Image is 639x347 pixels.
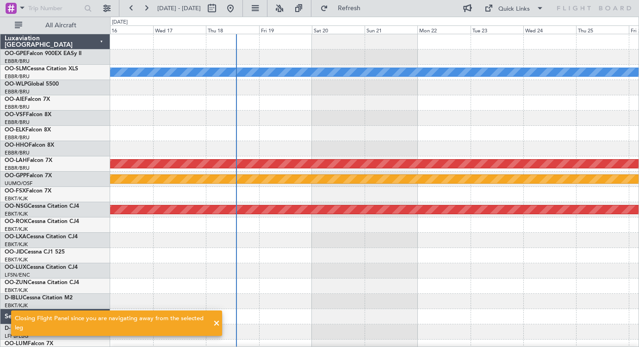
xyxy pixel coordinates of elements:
[157,4,201,12] span: [DATE] - [DATE]
[5,143,29,148] span: OO-HHO
[417,25,470,34] div: Mon 22
[5,249,24,255] span: OO-JID
[5,256,28,263] a: EBKT/KJK
[5,234,26,240] span: OO-LXA
[5,241,28,248] a: EBKT/KJK
[5,88,30,95] a: EBBR/BRU
[5,112,51,118] a: OO-VSFFalcon 8X
[5,226,28,233] a: EBKT/KJK
[5,219,79,224] a: OO-ROKCessna Citation CJ4
[5,97,50,102] a: OO-AIEFalcon 7X
[5,295,73,301] a: D-IBLUCessna Citation M2
[312,25,365,34] div: Sat 20
[5,165,30,172] a: EBBR/BRU
[5,265,78,270] a: OO-LUXCessna Citation CJ4
[5,211,28,217] a: EBKT/KJK
[5,188,51,194] a: OO-FSXFalcon 7X
[24,22,98,29] span: All Aircraft
[5,66,27,72] span: OO-SLM
[365,25,417,34] div: Sun 21
[5,195,28,202] a: EBKT/KJK
[5,249,65,255] a: OO-JIDCessna CJ1 525
[5,295,23,301] span: D-IBLU
[5,173,52,179] a: OO-GPPFalcon 7X
[5,143,54,148] a: OO-HHOFalcon 8X
[5,158,27,163] span: OO-LAH
[5,219,28,224] span: OO-ROK
[259,25,312,34] div: Fri 19
[5,119,30,126] a: EBBR/BRU
[5,173,26,179] span: OO-GPP
[5,97,25,102] span: OO-AIE
[498,5,530,14] div: Quick Links
[5,158,52,163] a: OO-LAHFalcon 7X
[5,81,59,87] a: OO-WLPGlobal 5500
[316,1,372,16] button: Refresh
[5,272,30,279] a: LFSN/ENC
[5,58,30,65] a: EBBR/BRU
[5,51,81,56] a: OO-GPEFalcon 900EX EASy II
[5,188,26,194] span: OO-FSX
[5,204,28,209] span: OO-NSG
[100,25,153,34] div: Tue 16
[5,280,79,285] a: OO-ZUNCessna Citation CJ4
[5,234,78,240] a: OO-LXACessna Citation CJ4
[5,265,26,270] span: OO-LUX
[523,25,576,34] div: Wed 24
[5,81,27,87] span: OO-WLP
[5,204,79,209] a: OO-NSGCessna Citation CJ4
[5,134,30,141] a: EBBR/BRU
[5,149,30,156] a: EBBR/BRU
[5,127,25,133] span: OO-ELK
[5,287,28,294] a: EBKT/KJK
[10,18,100,33] button: All Aircraft
[5,51,26,56] span: OO-GPE
[15,314,208,332] div: Closing Flight Panel since you are navigating away from the selected leg
[5,104,30,111] a: EBBR/BRU
[5,73,30,80] a: EBBR/BRU
[112,19,128,26] div: [DATE]
[28,1,81,15] input: Trip Number
[471,25,523,34] div: Tue 23
[5,127,51,133] a: OO-ELKFalcon 8X
[5,112,26,118] span: OO-VSF
[480,1,548,16] button: Quick Links
[330,5,369,12] span: Refresh
[153,25,206,34] div: Wed 17
[5,180,32,187] a: UUMO/OSF
[5,280,28,285] span: OO-ZUN
[576,25,629,34] div: Thu 25
[5,66,78,72] a: OO-SLMCessna Citation XLS
[206,25,259,34] div: Thu 18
